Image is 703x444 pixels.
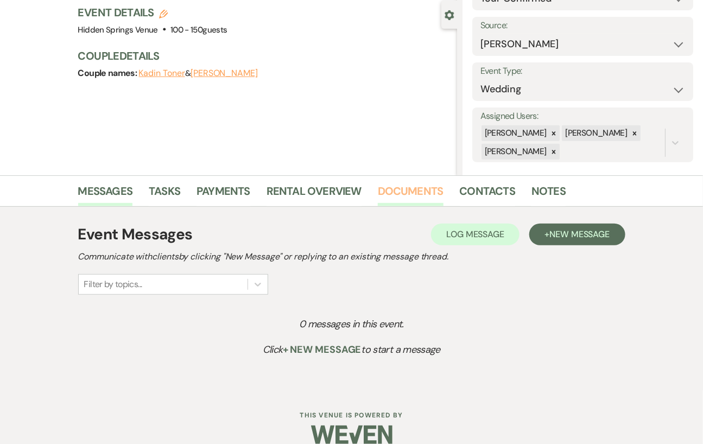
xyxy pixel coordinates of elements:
button: Close lead details [445,9,454,20]
h2: Communicate with clients by clicking "New Message" or replying to an existing message thread. [78,250,625,263]
button: Kadin Toner [139,69,185,78]
a: Tasks [149,182,180,206]
span: & [139,68,258,79]
span: Log Message [446,229,504,240]
label: Assigned Users: [480,109,685,124]
div: [PERSON_NAME] [562,125,629,141]
button: [PERSON_NAME] [191,69,258,78]
span: + New Message [283,343,362,356]
p: 0 messages in this event. [100,316,603,332]
div: [PERSON_NAME] [482,125,548,141]
span: Couple names: [78,67,139,79]
span: Hidden Springs Venue [78,24,158,35]
button: +New Message [529,224,625,245]
a: Notes [531,182,566,206]
div: [PERSON_NAME] [482,144,548,160]
a: Payments [197,182,250,206]
a: Documents [378,182,444,206]
label: Event Type: [480,64,685,79]
h3: Event Details [78,5,227,20]
p: Click to start a message [100,342,603,358]
button: Log Message [431,224,520,245]
h1: Event Messages [78,223,193,246]
a: Messages [78,182,133,206]
a: Contacts [460,182,516,206]
h3: Couple Details [78,48,446,64]
a: Rental Overview [267,182,362,206]
label: Source: [480,18,685,34]
span: New Message [549,229,610,240]
span: 100 - 150 guests [170,24,227,35]
div: Filter by topics... [84,278,142,291]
